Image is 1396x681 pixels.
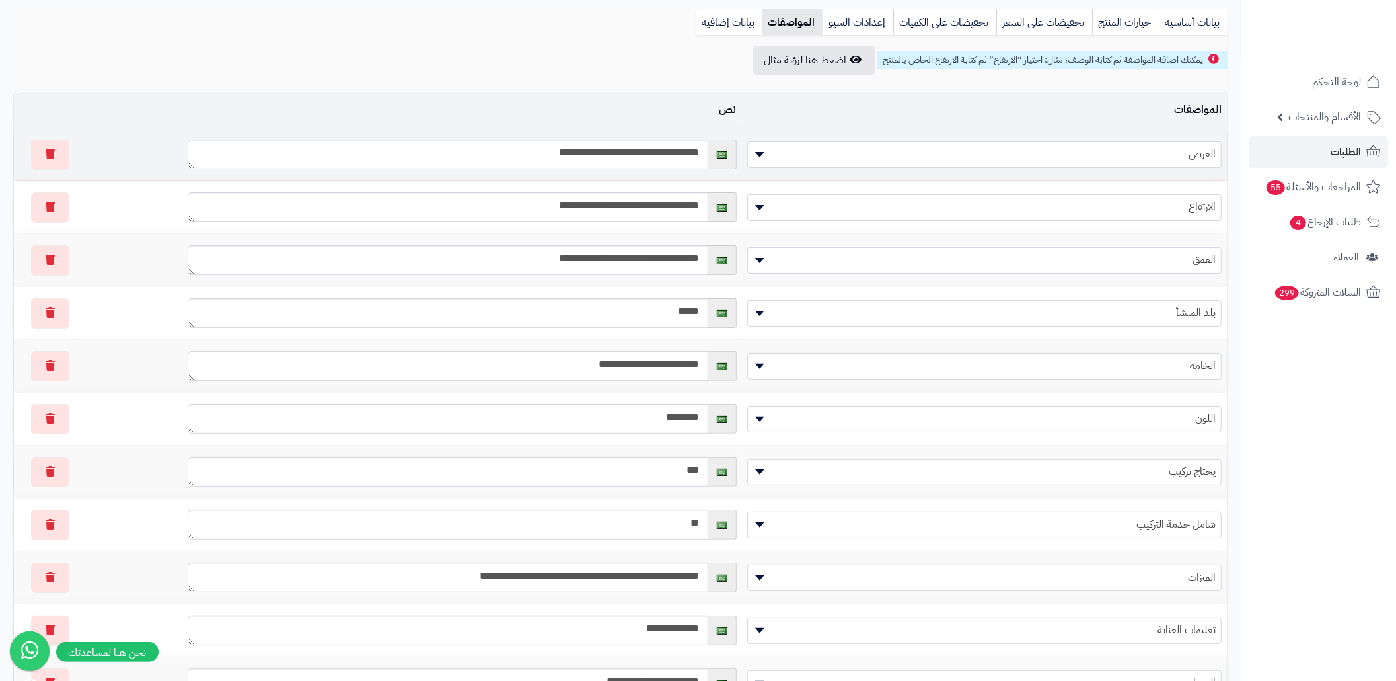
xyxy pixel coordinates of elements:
span: الخامة [748,356,1221,376]
span: العمق [747,247,1222,274]
span: شامل خدمة التركيب [748,514,1221,534]
span: الطلبات [1331,143,1361,161]
a: السلات المتروكة299 [1249,276,1388,308]
span: تعليمات العناية [748,620,1221,640]
img: العربية [717,204,727,212]
a: إعدادات السيو [823,9,893,36]
a: الطلبات [1249,136,1388,168]
span: الخامة [747,353,1222,380]
td: نص [77,92,742,128]
img: العربية [717,469,727,476]
span: اللون [748,409,1221,428]
span: العمق [748,250,1221,270]
img: العربية [717,575,727,582]
span: بلد المنشأ [748,303,1221,323]
span: العملاء [1333,248,1359,266]
span: الأقسام والمنتجات [1288,108,1361,126]
span: الميزات [748,567,1221,587]
span: المراجعات والأسئلة [1265,178,1361,196]
a: المواصفات [762,9,823,36]
td: المواصفات [742,92,1227,128]
a: لوحة التحكم [1249,66,1388,98]
span: شامل خدمة التركيب [747,512,1222,538]
a: تخفيضات على السعر [996,9,1092,36]
span: طلبات الإرجاع [1289,213,1361,231]
img: العربية [717,310,727,317]
button: اضغط هنا لرؤية مثال [753,46,875,75]
a: المراجعات والأسئلة55 [1249,171,1388,203]
span: الارتفاع [747,194,1222,221]
span: 299 [1274,285,1300,301]
a: بيانات أساسية [1159,9,1228,36]
a: تخفيضات على الكميات [893,9,996,36]
img: العربية [717,627,727,635]
span: اللون [747,406,1222,432]
img: العربية [717,151,727,159]
span: 4 [1290,215,1307,231]
a: بيانات إضافية [696,9,762,36]
a: خيارات المنتج [1092,9,1159,36]
img: العربية [717,363,727,370]
img: logo-2.png [1306,10,1383,38]
span: يحتاج تركيب [747,459,1222,485]
a: العملاء [1249,241,1388,273]
img: العربية [717,257,727,264]
span: يمكنك اضافة المواصفة ثم كتابة الوصف، مثال: اختيار “الارتفاع” ثم كتابة الارتفاع الخاص بالمنتج [883,53,1203,67]
span: تعليمات العناية [747,618,1222,644]
span: بلد المنشأ [747,300,1222,327]
a: طلبات الإرجاع4 [1249,206,1388,238]
span: العرض [747,141,1222,168]
span: 55 [1266,180,1286,196]
span: يحتاج تركيب [748,461,1221,481]
span: لوحة التحكم [1312,73,1361,91]
img: العربية [717,416,727,423]
span: الارتفاع [748,197,1221,217]
img: العربية [717,522,727,529]
span: العرض [748,144,1221,164]
span: الميزات [747,565,1222,591]
span: السلات المتروكة [1274,283,1361,301]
